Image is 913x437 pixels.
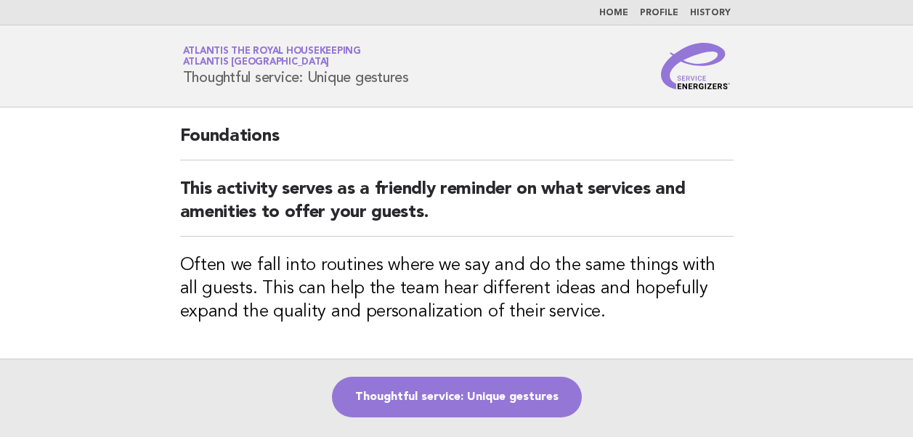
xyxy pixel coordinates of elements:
[332,377,582,417] a: Thoughtful service: Unique gestures
[640,9,678,17] a: Profile
[661,43,731,89] img: Service Energizers
[180,254,734,324] h3: Often we fall into routines where we say and do the same things with all guests. This can help th...
[180,125,734,160] h2: Foundations
[180,178,734,237] h2: This activity serves as a friendly reminder on what services and amenities to offer your guests.
[183,47,409,85] h1: Thoughtful service: Unique gestures
[599,9,628,17] a: Home
[183,46,361,67] a: Atlantis the Royal HousekeepingAtlantis [GEOGRAPHIC_DATA]
[183,58,330,68] span: Atlantis [GEOGRAPHIC_DATA]
[690,9,731,17] a: History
